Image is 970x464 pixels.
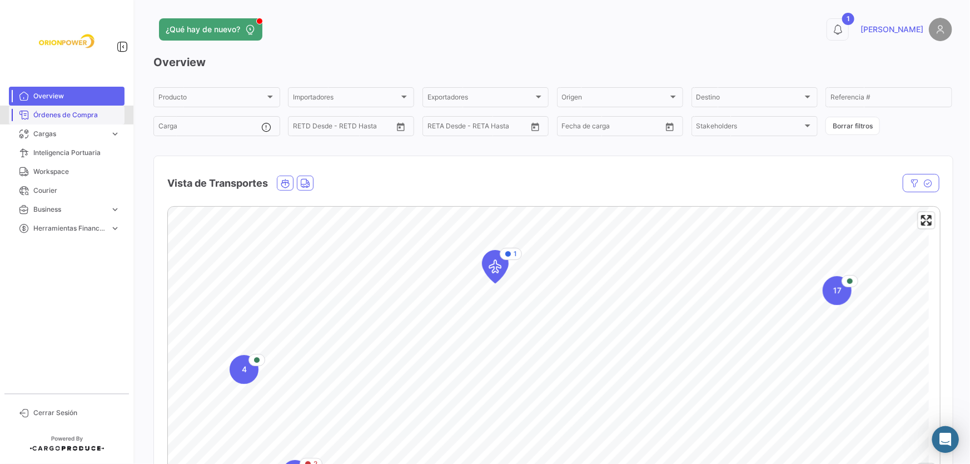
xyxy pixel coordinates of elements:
[33,223,106,233] span: Herramientas Financieras
[293,124,313,132] input: Desde
[297,176,313,190] button: Land
[392,118,409,135] button: Open calendar
[455,124,503,132] input: Hasta
[9,87,125,106] a: Overview
[661,118,678,135] button: Open calendar
[697,124,803,132] span: Stakeholders
[9,162,125,181] a: Workspace
[860,24,923,35] span: [PERSON_NAME]
[482,250,509,283] div: Map marker
[590,124,638,132] input: Hasta
[33,129,106,139] span: Cargas
[242,364,247,375] span: 4
[277,176,293,190] button: Ocean
[9,106,125,124] a: Órdenes de Compra
[321,124,369,132] input: Hasta
[932,426,959,453] div: Abrir Intercom Messenger
[166,24,240,35] span: ¿Qué hay de nuevo?
[167,176,268,191] h4: Vista de Transportes
[33,110,120,120] span: Órdenes de Compra
[153,54,952,70] h3: Overview
[697,95,803,103] span: Destino
[823,276,852,305] div: Map marker
[33,186,120,196] span: Courier
[9,143,125,162] a: Inteligencia Portuaria
[562,124,582,132] input: Desde
[33,167,120,177] span: Workspace
[158,95,265,103] span: Producto
[110,129,120,139] span: expand_more
[110,223,120,233] span: expand_more
[110,204,120,214] span: expand_more
[825,117,880,135] button: Borrar filtros
[33,91,120,101] span: Overview
[929,18,952,41] img: placeholder-user.png
[9,181,125,200] a: Courier
[230,355,258,384] div: Map marker
[33,204,106,214] span: Business
[918,212,934,228] button: Enter fullscreen
[33,408,120,418] span: Cerrar Sesión
[514,249,517,259] span: 1
[159,18,262,41] button: ¿Qué hay de nuevo?
[33,148,120,158] span: Inteligencia Portuaria
[833,285,842,296] span: 17
[527,118,544,135] button: Open calendar
[427,95,534,103] span: Exportadores
[293,95,400,103] span: Importadores
[39,13,94,69] img: f26a05d0-2fea-4301-a0f6-b8409df5d1eb.jpeg
[427,124,447,132] input: Desde
[562,95,669,103] span: Origen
